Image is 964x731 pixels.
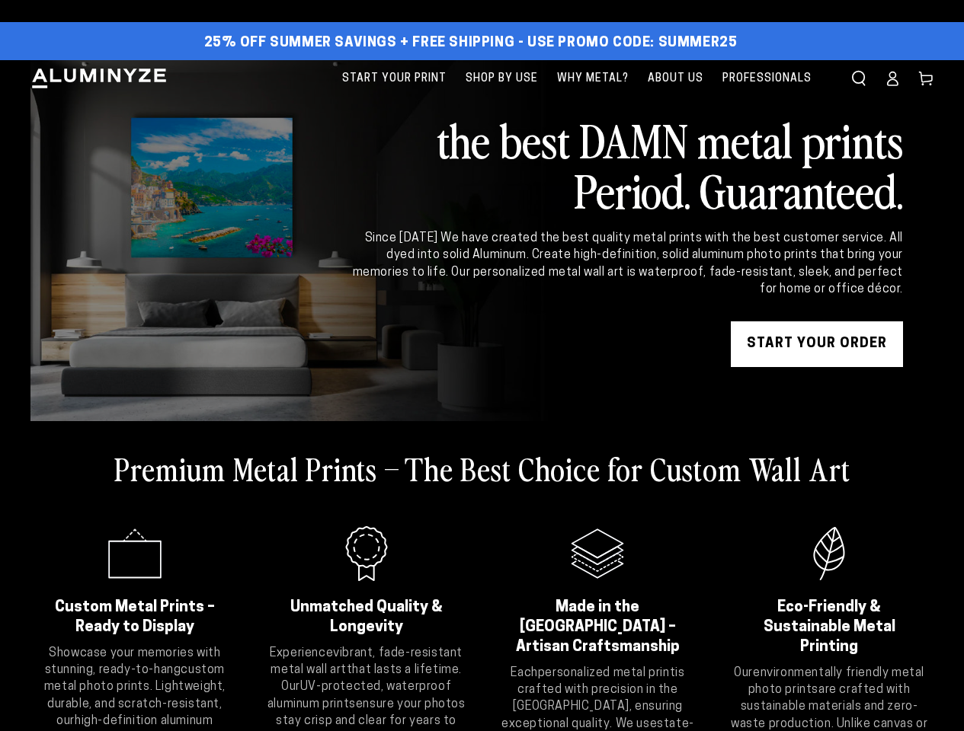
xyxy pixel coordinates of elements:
h2: Unmatched Quality & Longevity [281,598,452,637]
h2: Custom Metal Prints – Ready to Display [50,598,220,637]
a: Professionals [715,60,819,97]
h2: Premium Metal Prints – The Best Choice for Custom Wall Art [114,448,850,488]
a: Start Your Print [335,60,454,97]
summary: Search our site [842,62,876,95]
a: START YOUR Order [731,321,903,367]
img: Aluminyze [30,67,168,90]
span: Professionals [722,69,812,88]
span: Why Metal? [557,69,629,88]
h2: Eco-Friendly & Sustainable Metal Printing [744,598,914,657]
div: Since [DATE] We have created the best quality metal prints with the best customer service. All dy... [350,230,903,298]
strong: environmentally friendly metal photo prints [748,667,924,696]
span: About Us [648,69,703,88]
a: Shop By Use [458,60,546,97]
h2: Made in the [GEOGRAPHIC_DATA] – Artisan Craftsmanship [513,598,684,657]
h2: the best DAMN metal prints Period. Guaranteed. [350,114,903,215]
strong: UV-protected, waterproof aluminum prints [267,681,452,710]
a: About Us [640,60,711,97]
span: Start Your Print [342,69,447,88]
strong: personalized metal print [538,667,675,679]
span: Shop By Use [466,69,538,88]
strong: vibrant, fade-resistant metal wall art [271,647,463,676]
span: 25% off Summer Savings + Free Shipping - Use Promo Code: SUMMER25 [204,35,738,52]
a: Why Metal? [549,60,636,97]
